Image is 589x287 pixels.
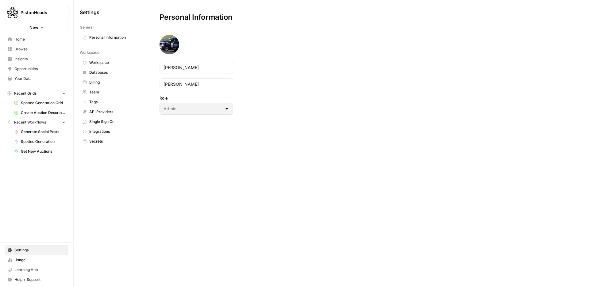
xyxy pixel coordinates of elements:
[14,120,46,125] span: Recent Workflows
[21,139,66,144] span: Spotted Generation
[5,275,68,285] button: Help + Support
[14,257,66,263] span: Usage
[5,5,68,20] button: Workspace: PistonHeads
[14,267,66,273] span: Learning Hub
[5,54,68,64] a: Insights
[89,109,138,115] span: API Providers
[89,80,138,85] span: Billing
[80,117,141,127] a: Single Sign On
[11,98,68,108] a: Spotted Generation Grid
[11,137,68,147] a: Spotted Generation
[89,35,138,40] span: Personal Information
[80,97,141,107] a: Tags
[80,25,94,30] span: General
[14,76,66,81] span: Your Data
[11,127,68,137] a: Generate Social Posts
[5,89,68,98] button: Recent Grids
[80,107,141,117] a: API Providers
[14,46,66,52] span: Browse
[80,77,141,87] a: Billing
[89,119,138,124] span: Single Sign On
[5,44,68,54] a: Browse
[14,66,66,72] span: Opportunities
[89,129,138,134] span: Integrations
[14,56,66,62] span: Insights
[89,139,138,144] span: Secrets
[160,35,179,54] img: avatar
[80,33,141,42] a: Personal Information
[5,255,68,265] a: Usage
[80,50,99,55] span: Workspace
[89,70,138,75] span: Databases
[80,136,141,146] a: Secrets
[147,12,245,22] div: Personal Information
[80,68,141,77] a: Databases
[5,34,68,44] a: Home
[14,247,66,253] span: Settings
[14,277,66,282] span: Help + Support
[21,10,58,16] span: PistonHeads
[5,265,68,275] a: Learning Hub
[5,64,68,74] a: Opportunities
[5,245,68,255] a: Settings
[11,108,68,118] a: Create Auction Descriptions
[21,149,66,154] span: Get New Auctions
[89,99,138,105] span: Tags
[21,100,66,106] span: Spotted Generation Grid
[80,9,99,16] span: Settings
[89,60,138,65] span: Workspace
[14,91,37,96] span: Recent Grids
[5,118,68,127] button: Recent Workflows
[7,7,18,18] img: PistonHeads Logo
[5,74,68,84] a: Your Data
[160,95,233,101] label: Role
[80,127,141,136] a: Integrations
[14,37,66,42] span: Home
[11,147,68,156] a: Get New Auctions
[21,110,66,116] span: Create Auction Descriptions
[5,23,68,32] button: New
[89,89,138,95] span: Team
[80,58,141,68] a: Workspace
[80,87,141,97] a: Team
[29,24,38,30] span: New
[21,129,66,135] span: Generate Social Posts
